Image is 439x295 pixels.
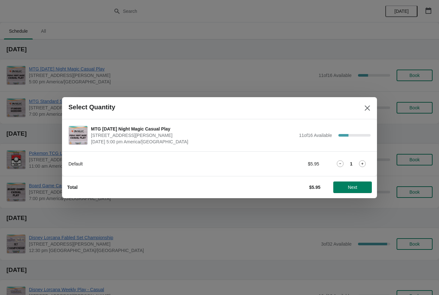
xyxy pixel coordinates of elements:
span: 11 of 16 Available [299,133,332,138]
strong: 1 [350,161,353,167]
span: [STREET_ADDRESS][PERSON_NAME] [91,132,296,139]
div: Default [68,161,247,167]
button: Next [333,181,372,193]
span: [DATE] 5:00 pm America/[GEOGRAPHIC_DATA] [91,139,296,145]
img: MTG Friday Night Magic Casual Play | 2040 Louetta Rd Ste I Spring, TX 77388 | October 3 | 5:00 pm... [69,126,87,145]
strong: Total [67,185,77,190]
span: MTG [DATE] Night Magic Casual Play [91,126,296,132]
span: Next [348,185,357,190]
button: Close [362,102,373,114]
div: $5.95 [260,161,319,167]
h2: Select Quantity [68,104,115,111]
strong: $5.95 [309,185,320,190]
